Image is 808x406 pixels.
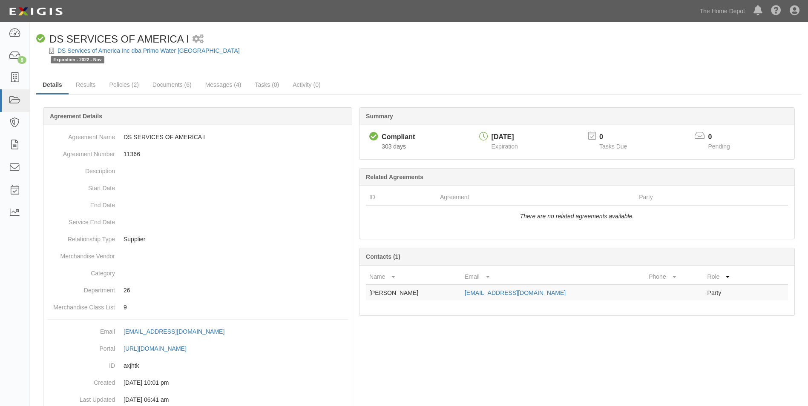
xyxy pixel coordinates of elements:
b: Related Agreements [366,174,423,180]
th: Phone [645,269,704,285]
a: [EMAIL_ADDRESS][DOMAIN_NAME] [124,328,234,335]
dt: ID [47,357,115,370]
p: 0 [708,132,741,142]
dt: Category [47,265,115,277]
dt: Merchandise Class List [47,299,115,312]
dt: Email [47,323,115,336]
a: Tasks (0) [248,76,285,93]
span: Pending [708,143,730,150]
dd: DS SERVICES OF AMERICA I [47,129,348,146]
p: 0 [599,132,638,142]
i: Compliant [36,34,45,43]
dt: Service End Date [47,214,115,226]
th: Party [635,189,750,205]
dt: Created [47,374,115,387]
a: [URL][DOMAIN_NAME] [124,345,196,352]
dd: axjhtk [47,357,348,374]
th: Email [461,269,645,285]
i: Compliant [369,132,378,141]
i: 1 scheduled workflow [193,35,204,44]
a: Documents (6) [146,76,198,93]
span: Tasks Due [599,143,627,150]
b: Summary [366,113,393,120]
dt: Portal [47,340,115,353]
a: Activity (0) [286,76,327,93]
dt: Agreement Name [47,129,115,141]
th: ID [366,189,437,205]
i: There are no related agreements available. [520,213,634,220]
span: Since 11/11/2024 [382,143,406,150]
a: [EMAIL_ADDRESS][DOMAIN_NAME] [465,289,566,296]
b: Contacts (1) [366,253,400,260]
dd: [DATE] 10:01 pm [47,374,348,391]
p: 26 [124,286,348,294]
div: 8 [17,56,26,64]
a: Messages (4) [199,76,248,93]
p: 9 [124,303,348,312]
dt: Department [47,282,115,294]
i: Help Center - Complianz [771,6,781,16]
b: Agreement Details [50,113,102,120]
span: Expiration [492,143,518,150]
span: DS SERVICES OF AMERICA I [49,33,189,45]
div: [DATE] [492,132,518,142]
img: logo-5460c22ac91f19d4615b14bd174203de0afe785f0fc80cf4dbbc73dc1793850b.png [6,4,65,19]
dt: Merchandise Vendor [47,248,115,260]
dd: Supplier [47,231,348,248]
div: [EMAIL_ADDRESS][DOMAIN_NAME] [124,327,224,336]
td: [PERSON_NAME] [366,285,461,300]
dt: Agreement Number [47,146,115,158]
a: The Home Depot [695,3,749,20]
dt: End Date [47,197,115,209]
a: DS Services of America Inc dba Primo Water [GEOGRAPHIC_DATA] [58,47,240,54]
th: Agreement [437,189,635,205]
td: Party [704,285,754,300]
dt: Start Date [47,180,115,192]
dt: Relationship Type [47,231,115,243]
a: Policies (2) [103,76,145,93]
dt: Last Updated [47,391,115,404]
th: Role [704,269,754,285]
th: Name [366,269,461,285]
span: Expiration - 2022 - Nov [51,56,104,63]
dd: 11366 [47,146,348,163]
div: DS SERVICES OF AMERICA I [36,32,189,46]
dt: Description [47,163,115,175]
a: Results [69,76,102,93]
a: Details [36,76,69,94]
div: Compliant [382,132,415,142]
